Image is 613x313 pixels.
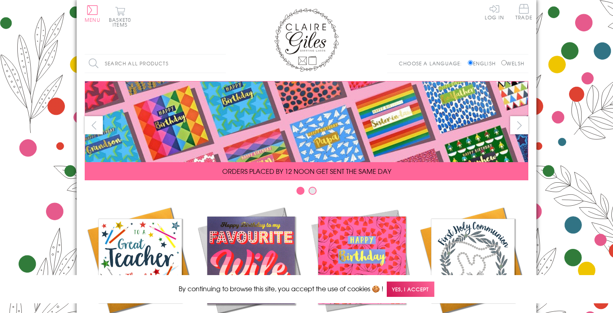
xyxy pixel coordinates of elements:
button: Carousel Page 2 [309,187,317,195]
span: Yes, I accept [387,282,434,297]
img: Claire Giles Greetings Cards [274,8,339,72]
label: Welsh [501,60,524,67]
span: 0 items [113,16,131,28]
div: Carousel Pagination [85,186,528,199]
button: next [510,116,528,134]
label: English [468,60,500,67]
input: Welsh [501,60,507,65]
span: Menu [85,16,100,23]
button: Carousel Page 1 (Current Slide) [296,187,304,195]
input: Search [218,54,226,73]
span: ORDERS PLACED BY 12 NOON GET SENT THE SAME DAY [222,166,391,176]
button: Basket0 items [109,6,131,27]
a: Trade [515,4,532,21]
input: Search all products [85,54,226,73]
a: Log In [485,4,504,20]
p: Choose a language: [399,60,466,67]
button: prev [85,116,103,134]
span: Trade [515,4,532,20]
button: Menu [85,5,100,22]
input: English [468,60,473,65]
